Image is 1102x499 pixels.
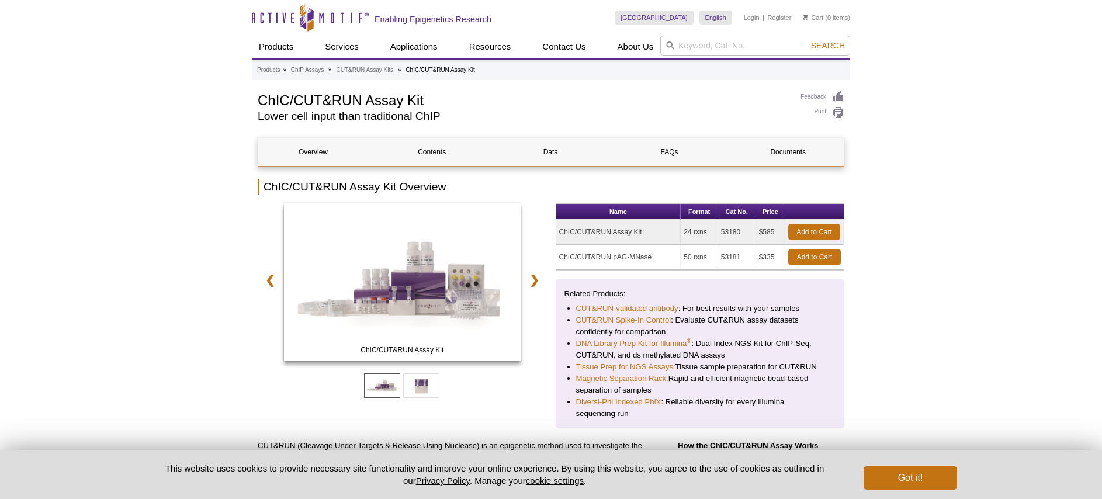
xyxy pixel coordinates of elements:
[283,67,286,73] li: »
[462,36,518,58] a: Resources
[803,14,808,20] img: Your Cart
[564,288,836,300] p: Related Products:
[258,440,643,498] p: CUT&RUN (Cleavage Under Targets & Release Using Nuclease) is an epigenetic method used to investi...
[336,65,393,75] a: CUT&RUN Assay Kits
[252,36,300,58] a: Products
[328,67,332,73] li: »
[406,67,474,73] li: ChIC/CUT&RUN Assay Kit
[788,224,840,240] a: Add to Cart
[398,67,401,73] li: »
[145,462,844,487] p: This website uses cookies to provide necessary site functionality and improve your online experie...
[576,373,824,396] li: Rapid and efficient magnetic bead-based separation of samples
[678,441,818,450] strong: How the ChIC/CUT&RUN Assay Works
[556,245,681,270] td: ChIC/CUT&RUN pAG-MNase
[763,11,764,25] li: |
[526,476,584,486] button: cookie settings
[291,65,324,75] a: ChIP Assays
[718,220,756,245] td: 53180
[615,11,694,25] a: [GEOGRAPHIC_DATA]
[576,396,824,420] li: : Reliable diversity for every Illumina sequencing run
[576,303,824,314] li: : For best results with your samples
[699,11,732,25] a: English
[803,11,850,25] li: (0 items)
[767,13,791,22] a: Register
[681,220,718,245] td: 24 rxns
[257,65,280,75] a: Products
[258,266,283,293] a: ❮
[258,179,844,195] h2: ChIC/CUT&RUN Assay Kit Overview
[756,245,785,270] td: $335
[535,36,592,58] a: Contact Us
[744,13,760,22] a: Login
[681,204,718,220] th: Format
[733,138,843,166] a: Documents
[318,36,366,58] a: Services
[522,266,547,293] a: ❯
[556,204,681,220] th: Name
[495,138,605,166] a: Data
[800,91,844,103] a: Feedback
[788,249,841,265] a: Add to Cart
[258,138,368,166] a: Overview
[803,13,823,22] a: Cart
[258,91,789,108] h1: ChIC/CUT&RUN Assay Kit
[611,36,661,58] a: About Us
[284,203,521,361] img: ChIC/CUT&RUN Assay Kit
[756,220,785,245] td: $585
[718,245,756,270] td: 53181
[576,338,692,349] a: DNA Library Prep Kit for Illumina®
[576,314,824,338] li: : Evaluate CUT&RUN assay datasets confidently for comparison
[556,220,681,245] td: ChIC/CUT&RUN Assay Kit
[576,314,671,326] a: CUT&RUN Spike-In Control
[416,476,470,486] a: Privacy Policy
[576,373,668,384] a: Magnetic Separation Rack:
[718,204,756,220] th: Cat No.
[687,337,691,344] sup: ®
[800,106,844,119] a: Print
[377,138,487,166] a: Contents
[375,14,491,25] h2: Enabling Epigenetics Research
[576,361,824,373] li: Tissue sample preparation for CUT&RUN
[811,41,845,50] span: Search
[864,466,957,490] button: Got it!
[383,36,445,58] a: Applications
[576,338,824,361] li: : Dual Index NGS Kit for ChIP-Seq, CUT&RUN, and ds methylated DNA assays
[258,111,789,122] h2: Lower cell input than traditional ChIP
[576,303,678,314] a: CUT&RUN-validated antibody
[286,344,518,356] span: ChIC/CUT&RUN Assay Kit
[808,40,848,51] button: Search
[681,245,718,270] td: 50 rxns
[615,138,725,166] a: FAQs
[756,204,785,220] th: Price
[576,396,661,408] a: Diversi-Phi Indexed PhiX
[660,36,850,56] input: Keyword, Cat. No.
[284,203,521,365] a: ChIC/CUT&RUN Assay Kit
[576,361,675,373] a: Tissue Prep for NGS Assays:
